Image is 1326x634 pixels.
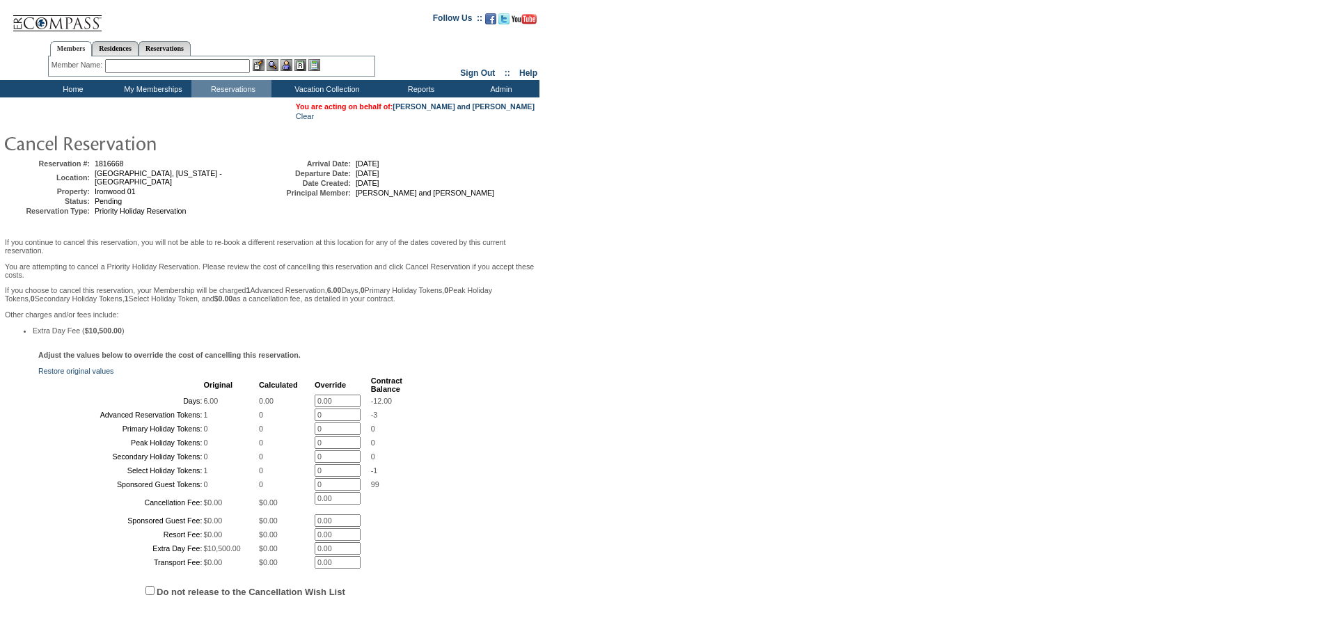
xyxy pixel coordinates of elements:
[444,286,448,294] b: 0
[259,425,263,433] span: 0
[203,452,207,461] span: 0
[203,544,240,553] span: $10,500.00
[40,395,202,407] td: Days:
[203,516,222,525] span: $0.00
[356,159,379,168] span: [DATE]
[5,238,535,335] span: If you continue to cancel this reservation, you will not be able to re-book a different reservati...
[246,286,251,294] b: 1
[111,80,191,97] td: My Memberships
[203,381,232,389] b: Original
[203,425,207,433] span: 0
[92,41,139,56] a: Residences
[459,80,539,97] td: Admin
[267,189,351,197] td: Principal Member:
[259,438,263,447] span: 0
[259,544,278,553] span: $0.00
[519,68,537,78] a: Help
[308,59,320,71] img: b_calculator.gif
[31,80,111,97] td: Home
[267,179,351,187] td: Date Created:
[40,450,202,463] td: Secondary Holiday Tokens:
[6,197,90,205] td: Status:
[40,528,202,541] td: Resort Fee:
[125,294,129,303] b: 1
[6,187,90,196] td: Property:
[40,492,202,513] td: Cancellation Fee:
[203,558,222,566] span: $0.00
[356,179,379,187] span: [DATE]
[259,397,274,405] span: 0.00
[38,351,301,359] b: Adjust the values below to override the cost of cancelling this reservation.
[191,80,271,97] td: Reservations
[498,13,510,24] img: Follow us on Twitter
[371,452,375,461] span: 0
[214,294,233,303] b: $0.00
[296,102,535,111] span: You are acting on behalf of:
[12,3,102,32] img: Compass Home
[40,409,202,421] td: Advanced Reservation Tokens:
[40,542,202,555] td: Extra Day Fee:
[40,478,202,491] td: Sponsored Guest Tokens:
[6,207,90,215] td: Reservation Type:
[203,466,207,475] span: 1
[203,411,207,419] span: 1
[485,13,496,24] img: Become our fan on Facebook
[371,411,377,419] span: -3
[433,12,482,29] td: Follow Us ::
[38,367,113,375] a: Restore original values
[498,17,510,26] a: Follow us on Twitter
[315,381,346,389] b: Override
[40,514,202,527] td: Sponsored Guest Fee:
[203,438,207,447] span: 0
[95,187,136,196] span: Ironwood 01
[327,286,342,294] b: 6.00
[95,197,122,205] span: Pending
[267,169,351,177] td: Departure Date:
[281,59,292,71] img: Impersonate
[31,294,35,303] b: 0
[40,464,202,477] td: Select Holiday Tokens:
[356,169,379,177] span: [DATE]
[371,425,375,433] span: 0
[271,80,379,97] td: Vacation Collection
[371,377,402,393] b: Contract Balance
[95,169,222,186] span: [GEOGRAPHIC_DATA], [US_STATE] - [GEOGRAPHIC_DATA]
[379,80,459,97] td: Reports
[267,159,351,168] td: Arrival Date:
[95,159,124,168] span: 1816668
[259,480,263,489] span: 0
[296,112,314,120] a: Clear
[203,498,222,507] span: $0.00
[294,59,306,71] img: Reservations
[85,326,122,335] b: $10,500.00
[505,68,510,78] span: ::
[512,14,537,24] img: Subscribe to our YouTube Channel
[40,556,202,569] td: Transport Fee:
[3,129,282,157] img: pgTtlCancelRes.gif
[371,397,392,405] span: -12.00
[356,189,494,197] span: [PERSON_NAME] and [PERSON_NAME]
[485,17,496,26] a: Become our fan on Facebook
[52,59,105,71] div: Member Name:
[50,41,93,56] a: Members
[33,326,535,335] li: Extra Day Fee ( )
[259,558,278,566] span: $0.00
[393,102,535,111] a: [PERSON_NAME] and [PERSON_NAME]
[371,480,379,489] span: 99
[6,169,90,186] td: Location:
[371,466,377,475] span: -1
[203,397,218,405] span: 6.00
[259,452,263,461] span: 0
[40,422,202,435] td: Primary Holiday Tokens:
[5,286,535,303] p: If you choose to cancel this reservation, your Membership will be charged Advanced Reservation, D...
[203,480,207,489] span: 0
[139,41,191,56] a: Reservations
[361,286,365,294] b: 0
[267,59,278,71] img: View
[259,466,263,475] span: 0
[371,438,375,447] span: 0
[253,59,265,71] img: b_edit.gif
[203,530,222,539] span: $0.00
[460,68,495,78] a: Sign Out
[157,587,345,597] label: Do not release to the Cancellation Wish List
